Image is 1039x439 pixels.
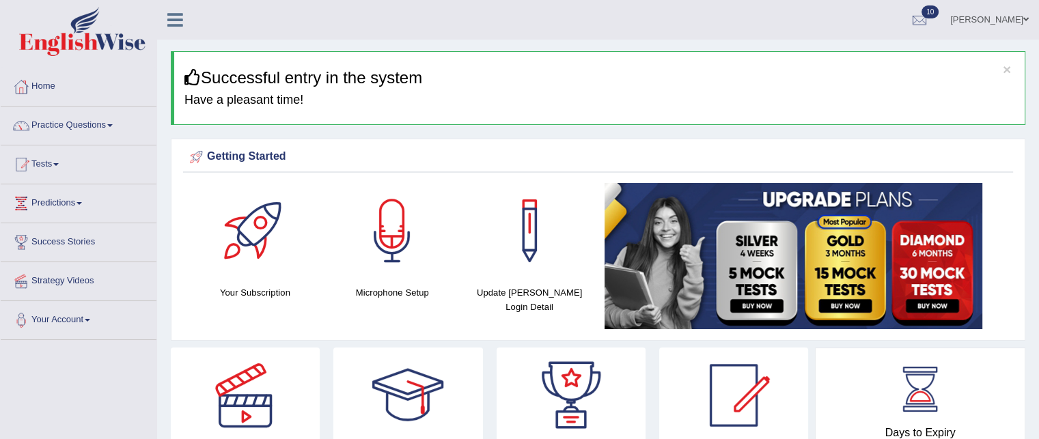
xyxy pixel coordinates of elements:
a: Tests [1,145,156,180]
span: 10 [922,5,939,18]
h3: Successful entry in the system [184,69,1014,87]
button: × [1003,62,1011,76]
h4: Days to Expiry [831,427,1010,439]
img: small5.jpg [605,183,982,329]
a: Success Stories [1,223,156,257]
a: Home [1,68,156,102]
h4: Your Subscription [193,285,317,300]
a: Strategy Videos [1,262,156,296]
h4: Have a pleasant time! [184,94,1014,107]
a: Practice Questions [1,107,156,141]
a: Your Account [1,301,156,335]
h4: Microphone Setup [331,285,454,300]
div: Getting Started [186,147,1010,167]
h4: Update [PERSON_NAME] Login Detail [468,285,592,314]
a: Predictions [1,184,156,218]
